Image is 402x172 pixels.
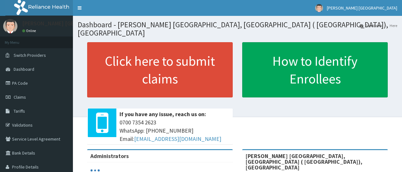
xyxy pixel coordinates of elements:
[245,152,362,171] strong: [PERSON_NAME] [GEOGRAPHIC_DATA], [GEOGRAPHIC_DATA] ( [GEOGRAPHIC_DATA]), [GEOGRAPHIC_DATA]
[22,21,117,26] p: [PERSON_NAME] [GEOGRAPHIC_DATA]
[78,21,397,37] h1: Dashboard - [PERSON_NAME] [GEOGRAPHIC_DATA], [GEOGRAPHIC_DATA] ( [GEOGRAPHIC_DATA]), [GEOGRAPHIC_...
[14,108,25,114] span: Tariffs
[360,23,383,28] a: Dashboard
[14,66,34,72] span: Dashboard
[134,135,221,142] a: [EMAIL_ADDRESS][DOMAIN_NAME]
[90,152,129,160] b: Administrators
[384,23,397,28] li: Here
[242,42,388,97] a: How to Identify Enrollees
[22,29,37,33] a: Online
[120,118,230,143] span: 0700 7354 2623 WhatsApp: [PHONE_NUMBER] Email:
[14,94,26,100] span: Claims
[14,52,46,58] span: Switch Providers
[120,110,206,118] b: If you have any issue, reach us on:
[87,42,233,97] a: Click here to submit claims
[327,5,397,11] span: [PERSON_NAME] [GEOGRAPHIC_DATA]
[3,19,17,33] img: User Image
[315,4,323,12] img: User Image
